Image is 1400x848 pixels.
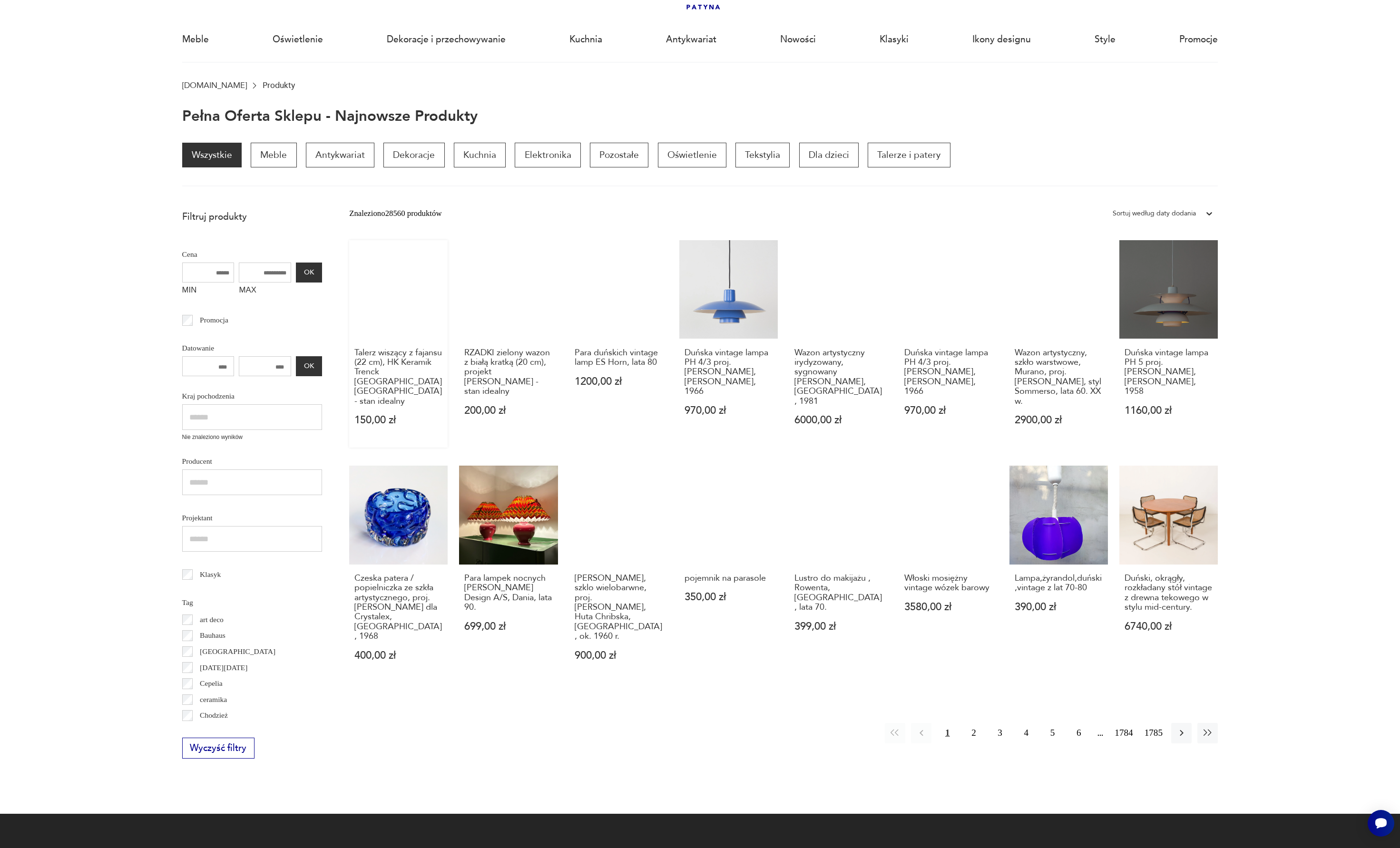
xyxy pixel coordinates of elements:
a: Promocje [1179,18,1218,61]
a: Patera kwiatowa, szklo wielobarwne, proj. Josef Hospodka, Huta Chribska, Czechosłowacja, ok. 1960... [569,466,668,682]
button: 2 [963,723,984,743]
a: RZADKI zielony wazon z białą kratką (20 cm), projekt Herbert Kny - stan idealnyRZADKI zielony waz... [459,240,558,448]
a: Duńska vintage lampa PH 4/3 proj. Poul Henningsen, Louis Poulsen, 1966Duńska vintage lampa PH 4/3... [679,240,778,448]
p: Producent [182,455,322,468]
p: Filtruj produkty [182,211,322,223]
p: Projektant [182,512,322,524]
a: Duńska vintage lampa PH 4/3 proj. Poul Henningsen, Louis Poulsen, 1966Duńska vintage lampa PH 4/3... [900,240,998,448]
h3: Para duńskich vintage lamp ES Horn, lata 80 [575,348,663,368]
a: Para duńskich vintage lamp ES Horn, lata 80Para duńskich vintage lamp ES Horn, lata 801200,00 zł [569,240,668,448]
p: Klasyk [200,568,221,581]
p: Dekoracje [383,143,444,167]
a: Wazon artystyczny irydyzowany, sygnowany Erwin Eisch, Niemcy, 1981Wazon artystyczny irydyzowany, ... [789,240,888,448]
a: Style [1095,18,1116,61]
p: 1200,00 zł [575,377,663,387]
label: MIN [182,283,235,301]
a: Wszystkie [182,143,242,167]
a: Antykwariat [666,18,716,61]
p: 3580,00 zł [904,602,993,612]
h1: Pełna oferta sklepu - najnowsze produkty [182,108,478,125]
h3: Lustro do makijażu , Rowenta, [GEOGRAPHIC_DATA], lata 70. [794,574,883,613]
button: 6 [1068,723,1089,743]
a: Meble [182,18,209,61]
a: [DOMAIN_NAME] [182,81,247,90]
p: Promocja [200,314,228,326]
p: 350,00 zł [685,592,773,602]
p: [DATE][DATE] [200,662,247,674]
p: 900,00 zł [575,651,663,661]
p: art deco [200,614,224,626]
a: Oświetlenie [273,18,323,61]
p: Cena [182,248,322,261]
p: Tekstylia [735,143,790,167]
h3: [PERSON_NAME], szklo wielobarwne, proj. [PERSON_NAME], Huta Chribska, [GEOGRAPHIC_DATA], ok. 1960 r. [575,574,663,642]
p: [GEOGRAPHIC_DATA] [200,645,275,658]
h3: Duński, okrągły, rozkładany stół vintage z drewna tekowego w stylu mid-century. [1125,574,1213,613]
p: Nie znaleziono wyników [182,433,322,442]
a: Pozostałe [590,143,648,167]
p: 699,00 zł [464,622,553,632]
h3: RZADKI zielony wazon z białą kratką (20 cm), projekt [PERSON_NAME] - stan idealny [464,348,553,397]
h3: Para lampek nocnych [PERSON_NAME] Design A/S, Dania, lata 90. [464,574,553,613]
a: Antykwariat [306,143,374,167]
h3: Wazon artystyczny, szkło warstwowe, Murano, proj. [PERSON_NAME], styl Sommerso, lata 60. XX w. [1015,348,1103,406]
a: Ikony designu [972,18,1031,61]
button: 1785 [1142,723,1165,743]
p: Cepelia [200,677,223,690]
button: 1 [937,723,958,743]
h3: Lampa,żyrandol,duński,vintage z lat 70-80 [1015,574,1103,593]
a: Talerz wiszący z fajansu (22 cm), HK Keramik Trenck Kellinghusen Germany - stan idealnyTalerz wis... [349,240,448,448]
p: 6000,00 zł [794,415,883,425]
a: Dla dzieci [799,143,859,167]
a: Dekoracje i przechowywanie [387,18,506,61]
a: Wazon artystyczny, szkło warstwowe, Murano, proj. Flavio Poli, styl Sommerso, lata 60. XX w.Wazon... [1009,240,1108,448]
button: OK [296,263,322,283]
h3: Czeska patera / popielniczka ze szkła artystycznego, proj. [PERSON_NAME] dla Crystalex, [GEOGRAPH... [354,574,443,642]
div: Sortuj według daty dodania [1113,207,1196,220]
a: Czeska patera / popielniczka ze szkła artystycznego, proj. Pavel Hlava dla Crystalex, Nový Bor, 1... [349,466,448,682]
a: Duńska vintage lampa PH 5 proj. Poul Henningsen, Louis Poulsen, 1958Duńska vintage lampa PH 5 pro... [1119,240,1218,448]
p: ceramika [200,693,227,706]
a: Kuchnia [569,18,602,61]
p: 150,00 zł [354,415,443,425]
h3: Duńska vintage lampa PH 5 proj. [PERSON_NAME], [PERSON_NAME], 1958 [1125,348,1213,397]
h3: Talerz wiszący z fajansu (22 cm), HK Keramik Trenck [GEOGRAPHIC_DATA] [GEOGRAPHIC_DATA] - stan id... [354,348,443,406]
h3: Duńska vintage lampa PH 4/3 proj. [PERSON_NAME], [PERSON_NAME], 1966 [904,348,993,397]
a: Elektronika [515,143,580,167]
a: Meble [251,143,296,167]
iframe: Smartsupp widget button [1368,810,1394,837]
a: Nowości [780,18,816,61]
p: Produkty [263,81,295,90]
p: 200,00 zł [464,406,553,416]
button: 1784 [1112,723,1136,743]
p: Datowanie [182,342,322,354]
p: 1160,00 zł [1125,406,1213,416]
a: Para lampek nocnych Lene Bierre Design A/S, Dania, lata 90.Para lampek nocnych [PERSON_NAME] Desi... [459,466,558,682]
div: Znaleziono 28560 produktów [349,207,441,220]
p: 399,00 zł [794,622,883,632]
h3: pojemnik na parasole [685,574,773,583]
p: 970,00 zł [904,406,993,416]
a: Lampa,żyrandol,duński,vintage z lat 70-80Lampa,żyrandol,duński,vintage z lat 70-80390,00 zł [1009,466,1108,682]
p: 970,00 zł [685,406,773,416]
button: OK [296,356,322,376]
p: Ćmielów [200,725,227,738]
a: Oświetlenie [658,143,726,167]
p: 400,00 zł [354,651,443,661]
button: 5 [1042,723,1063,743]
a: Talerze i patery [868,143,950,167]
a: Kuchnia [454,143,506,167]
h3: Włoski mosiężny vintage wózek barowy [904,574,993,593]
a: Lustro do makijażu , Rowenta, Niemcy, lata 70.Lustro do makijażu , Rowenta, [GEOGRAPHIC_DATA], la... [789,466,888,682]
p: Kraj pochodzenia [182,390,322,402]
a: Klasyki [880,18,909,61]
h3: Wazon artystyczny irydyzowany, sygnowany [PERSON_NAME], [GEOGRAPHIC_DATA], 1981 [794,348,883,406]
p: Tag [182,596,322,609]
button: 4 [1016,723,1037,743]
